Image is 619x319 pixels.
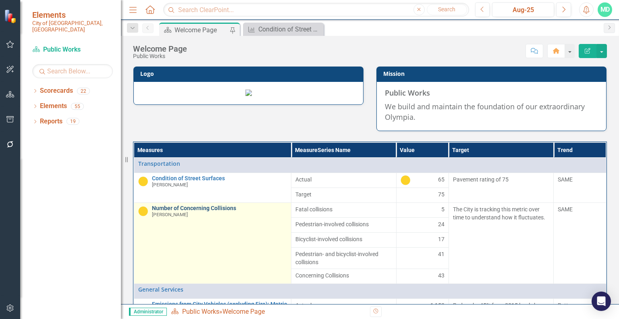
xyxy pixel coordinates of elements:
[138,177,148,186] img: Caution
[134,173,291,202] td: Double-Click to Edit Right Click for Context Menu
[71,103,84,110] div: 55
[222,308,265,315] div: Welcome Page
[163,3,469,17] input: Search ClearPoint...
[438,271,445,279] span: 43
[453,205,549,221] p: The City is tracking this metric over time to understand how it fluctuates.
[396,173,449,188] td: Double-Click to Edit
[245,90,252,96] img: olympianew2.png
[174,25,228,35] div: Welcome Page
[152,182,188,188] small: [PERSON_NAME]
[134,202,291,284] td: Double-Click to Edit Right Click for Context Menu
[40,102,67,111] a: Elements
[385,88,430,98] strong: Public Works
[396,217,449,232] td: Double-Click to Edit
[438,190,445,198] span: 75
[495,5,551,15] div: Aug-25
[396,232,449,247] td: Double-Click to Edit
[133,44,187,53] div: Welcome Page
[396,298,449,313] td: Double-Click to Edit
[438,235,445,243] span: 17
[32,64,113,78] input: Search Below...
[295,271,392,279] span: Concerning Collisions
[134,284,606,298] td: Double-Click to Edit Right Click for Context Menu
[396,202,449,217] td: Double-Click to Edit
[138,286,602,292] a: General Services
[558,206,573,213] span: SAME
[77,88,90,94] div: 22
[152,212,188,217] small: [PERSON_NAME]
[295,175,392,183] span: Actual
[138,206,148,216] img: Caution
[32,45,113,54] a: Public Works
[401,175,410,185] img: Caution
[291,298,396,313] td: Double-Click to Edit
[171,307,364,317] div: »
[453,302,540,317] span: Reduce by 45% from 2015 levels by 2030
[40,117,62,126] a: Reports
[4,9,18,23] img: ClearPoint Strategy
[438,175,445,185] span: 65
[427,4,467,15] button: Search
[138,161,602,167] a: Transportation
[383,71,602,77] h3: Mission
[152,301,287,314] a: Emissions from City Vehicles (excluding Fire): Metric Tons of CO2 Equivalent
[129,308,167,316] span: Administrator
[558,302,573,309] span: Better
[140,71,359,77] h3: Logo
[558,176,573,183] span: SAME
[291,232,396,247] td: Double-Click to Edit
[396,269,449,284] td: Double-Click to Edit
[492,2,554,17] button: Aug-25
[258,24,322,34] div: Condition of Street Surfaces
[291,217,396,232] td: Double-Click to Edit
[134,158,606,173] td: Double-Click to Edit Right Click for Context Menu
[430,301,445,309] span: 1,153
[245,24,322,34] a: Condition of Street Surfaces
[291,173,396,188] td: Double-Click to Edit
[441,205,445,213] span: 5
[295,205,392,213] span: Fatal collisions
[438,220,445,228] span: 24
[133,53,187,59] div: Public Works
[592,292,611,311] div: Open Intercom Messenger
[32,10,113,20] span: Elements
[438,250,445,258] span: 41
[295,301,392,309] span: Actual
[152,175,287,181] a: Condition of Street Surfaces
[554,173,606,202] td: Double-Click to Edit
[385,102,585,122] span: We build and maintain the foundation of our extraordinary Olympia.
[554,202,606,284] td: Double-Click to Edit
[40,86,73,96] a: Scorecards
[295,190,392,198] span: Target
[295,235,392,243] span: Bicyclist-involved collisions
[449,202,553,284] td: Double-Click to Edit
[182,308,219,315] a: Public Works
[449,173,553,202] td: Double-Click to Edit
[598,2,612,17] button: MD
[295,250,392,266] span: Pedestrian- and bicyclist-involved collisions
[32,20,113,33] small: City of [GEOGRAPHIC_DATA], [GEOGRAPHIC_DATA]
[66,118,79,125] div: 19
[453,175,549,183] p: Pavement rating of 75
[438,6,455,13] span: Search
[295,220,392,228] span: Pedestrian-involved collisions
[152,205,287,211] a: Number of Concerning Collisions
[291,269,396,284] td: Double-Click to Edit
[291,202,396,217] td: Double-Click to Edit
